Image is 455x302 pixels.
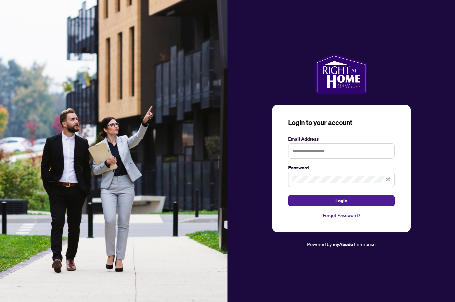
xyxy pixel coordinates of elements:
[354,241,376,247] span: Enterprise
[288,135,395,143] label: Email Address
[288,212,395,219] a: Forgot Password?
[288,118,395,127] h3: Login to your account
[307,241,332,247] span: Powered by
[288,195,395,206] button: Login
[315,54,367,94] img: ma-logo
[386,177,390,182] span: eye-invisible
[333,241,353,248] a: myAbode
[288,164,395,171] label: Password
[335,195,347,206] span: Login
